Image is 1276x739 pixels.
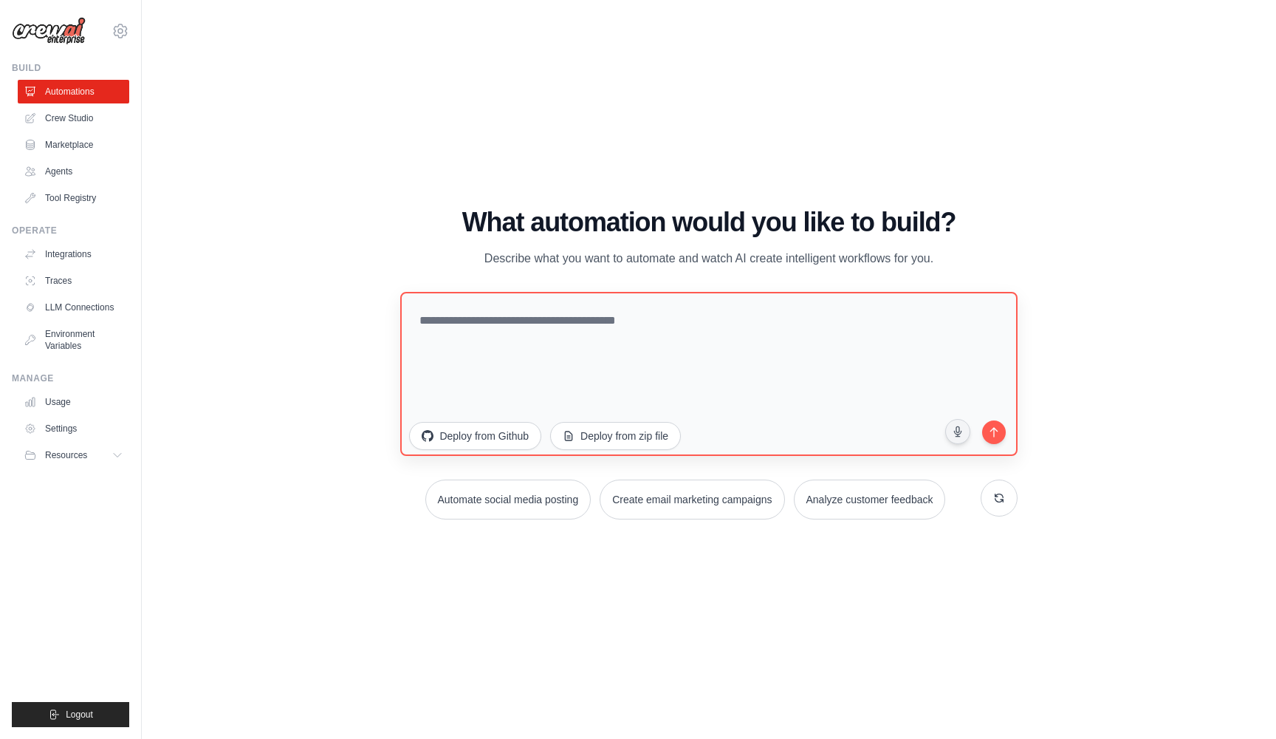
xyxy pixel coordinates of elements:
div: Manage [12,372,129,384]
a: Settings [18,417,129,440]
a: Tool Registry [18,186,129,210]
span: Logout [66,709,93,721]
a: Crew Studio [18,106,129,130]
button: Logout [12,702,129,727]
img: Logo [12,17,86,45]
button: Create email marketing campaigns [600,480,784,520]
a: Automations [18,80,129,103]
a: Environment Variables [18,322,129,358]
a: Integrations [18,242,129,266]
iframe: Chat Widget [1202,668,1276,739]
a: LLM Connections [18,296,129,319]
button: Deploy from zip file [550,422,681,450]
button: Deploy from Github [409,422,541,450]
button: Automate social media posting [425,480,591,520]
a: Usage [18,390,129,414]
button: Resources [18,443,129,467]
div: Chatt-widget [1202,668,1276,739]
button: Analyze customer feedback [794,480,946,520]
div: Operate [12,225,129,236]
a: Agents [18,160,129,183]
a: Marketplace [18,133,129,157]
a: Traces [18,269,129,293]
h1: What automation would you like to build? [400,208,1017,237]
div: Build [12,62,129,74]
p: Describe what you want to automate and watch AI create intelligent workflows for you. [461,249,957,268]
span: Resources [45,449,87,461]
